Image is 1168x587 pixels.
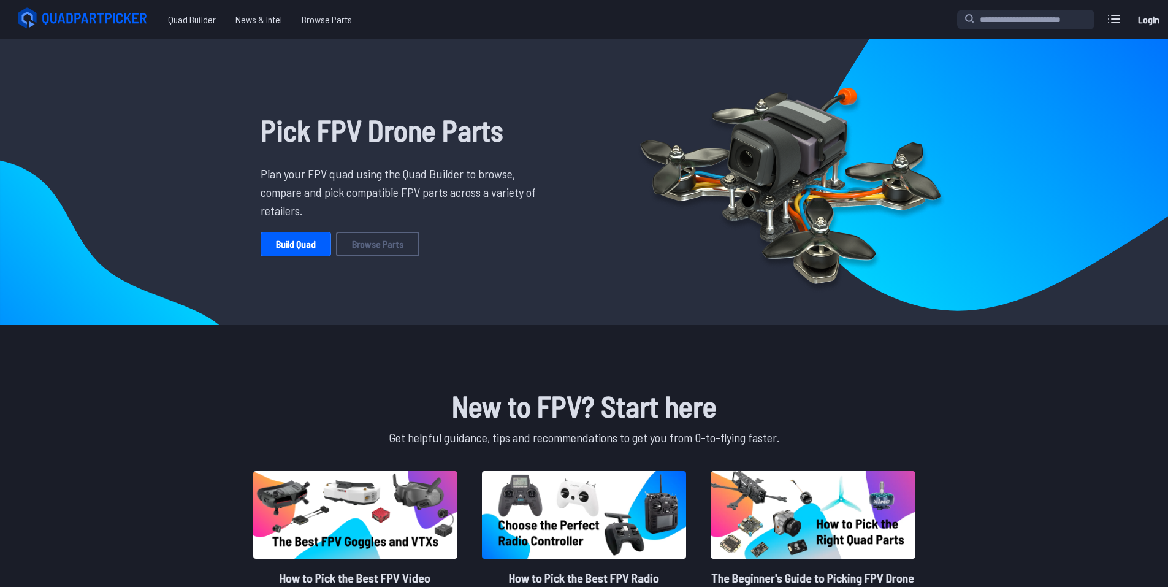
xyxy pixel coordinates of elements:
[482,471,686,559] img: image of post
[261,164,545,220] p: Plan your FPV quad using the Quad Builder to browse, compare and pick compatible FPV parts across...
[614,59,967,305] img: Quadcopter
[711,471,915,559] img: image of post
[261,232,331,256] a: Build Quad
[292,7,362,32] a: Browse Parts
[253,471,457,559] img: image of post
[336,232,419,256] a: Browse Parts
[251,384,918,428] h1: New to FPV? Start here
[158,7,226,32] a: Quad Builder
[251,428,918,447] p: Get helpful guidance, tips and recommendations to get you from 0-to-flying faster.
[226,7,292,32] a: News & Intel
[1134,7,1163,32] a: Login
[261,108,545,152] h1: Pick FPV Drone Parts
